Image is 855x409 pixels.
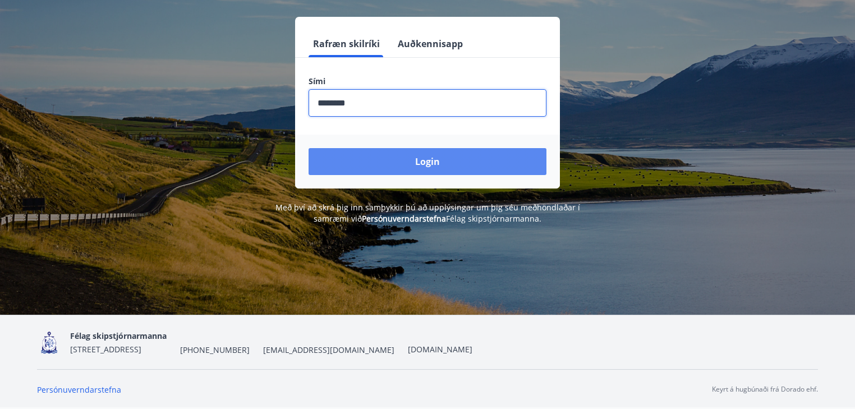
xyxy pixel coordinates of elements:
[408,344,472,355] a: [DOMAIN_NAME]
[263,344,394,356] span: [EMAIL_ADDRESS][DOMAIN_NAME]
[70,330,167,341] span: Félag skipstjórnarmanna
[712,384,818,394] p: Keyrt á hugbúnaði frá Dorado ehf.
[180,344,250,356] span: [PHONE_NUMBER]
[309,148,546,175] button: Login
[393,30,467,57] button: Auðkennisapp
[362,213,446,224] a: Persónuverndarstefna
[275,202,580,224] span: Með því að skrá þig inn samþykkir þú að upplýsingar um þig séu meðhöndlaðar í samræmi við Félag s...
[309,76,546,87] label: Sími
[37,384,121,395] a: Persónuverndarstefna
[309,30,384,57] button: Rafræn skilríki
[37,330,61,355] img: 4fX9JWmG4twATeQ1ej6n556Sc8UHidsvxQtc86h8.png
[70,344,141,355] span: [STREET_ADDRESS]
